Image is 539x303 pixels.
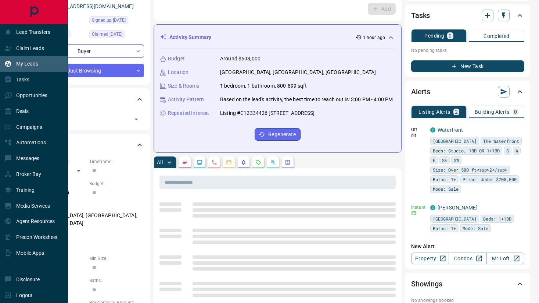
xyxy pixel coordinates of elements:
[211,159,217,165] svg: Calls
[449,253,486,264] a: Condos
[241,159,247,165] svg: Listing Alerts
[411,204,426,211] p: Instant
[463,225,488,232] span: Mode: Sale
[285,159,291,165] svg: Agent Actions
[411,133,416,138] svg: Email
[89,158,144,165] p: Timeframe:
[31,64,144,77] div: Just Browsing
[89,30,144,40] div: Fri Feb 19 2021
[168,96,204,103] p: Activity Pattern
[255,128,301,141] button: Regenerate
[131,114,141,124] button: Open
[438,205,478,211] a: [PERSON_NAME]
[514,109,517,114] p: 0
[484,34,510,39] p: Completed
[442,156,447,164] span: SE
[89,277,144,284] p: Baths:
[220,82,307,90] p: 1 bedroom, 1 bathroom, 800-899 sqft
[168,55,185,63] p: Budget
[433,176,456,183] span: Baths: 1+
[168,109,209,117] p: Repeated Interest
[411,83,524,101] div: Alerts
[255,159,261,165] svg: Requests
[220,96,393,103] p: Based on the lead's activity, the best time to reach out is: 3:00 PM - 4:00 PM
[220,55,260,63] p: Around $608,000
[411,10,430,21] h2: Tasks
[182,159,188,165] svg: Notes
[31,136,144,154] div: Criteria
[411,86,430,98] h2: Alerts
[433,137,477,145] span: [GEOGRAPHIC_DATA]
[31,209,144,229] p: [GEOGRAPHIC_DATA], [GEOGRAPHIC_DATA], [GEOGRAPHIC_DATA]
[168,68,188,76] p: Location
[486,253,524,264] a: Mr.Loft
[454,156,459,164] span: SW
[433,166,507,173] span: Size: Over 500 ft<sup>2</sup>
[411,243,524,250] p: New Alert:
[157,160,163,165] p: All
[411,211,416,216] svg: Email
[89,255,144,262] p: Min Size:
[169,34,211,41] p: Activity Summary
[455,109,458,114] p: 2
[92,17,126,24] span: Signed up [DATE]
[424,33,444,38] p: Pending
[433,147,500,154] span: Beds: Studio, 1BD OR 1+1BD
[430,205,435,210] div: condos.ca
[475,109,510,114] p: Building Alerts
[411,7,524,24] div: Tasks
[411,60,524,72] button: New Task
[515,147,518,154] span: W
[51,3,134,9] a: [EMAIL_ADDRESS][DOMAIN_NAME]
[433,156,435,164] span: E
[220,68,376,76] p: [GEOGRAPHIC_DATA], [GEOGRAPHIC_DATA], [GEOGRAPHIC_DATA]
[411,275,524,293] div: Showings
[363,34,385,41] p: 1 hour ago
[483,215,511,222] span: Beds: 1+1BD
[418,109,450,114] p: Listing Alerts
[449,33,452,38] p: 0
[92,31,122,38] span: Claimed [DATE]
[483,137,519,145] span: The Waterfront
[411,126,426,133] p: Off
[270,159,276,165] svg: Opportunities
[430,127,435,133] div: condos.ca
[506,147,509,154] span: S
[160,31,395,44] div: Activity Summary1 hour ago
[31,44,144,58] div: Buyer
[168,82,200,90] p: Size & Rooms
[411,253,449,264] a: Property
[31,203,144,209] p: Areas Searched:
[411,45,524,56] p: No pending tasks
[220,109,315,117] p: Listing #C12334426 [STREET_ADDRESS]
[433,185,459,193] span: Mode: Sale
[31,233,144,240] p: Motivation:
[433,215,477,222] span: [GEOGRAPHIC_DATA]
[433,225,456,232] span: Baths: 1+
[226,159,232,165] svg: Emails
[197,159,202,165] svg: Lead Browsing Activity
[438,127,463,133] a: Waterfront
[89,16,144,27] div: Fri Feb 19 2021
[463,176,517,183] span: Price: Under $700,000
[89,180,144,187] p: Budget:
[31,91,144,108] div: Tags
[411,278,442,290] h2: Showings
